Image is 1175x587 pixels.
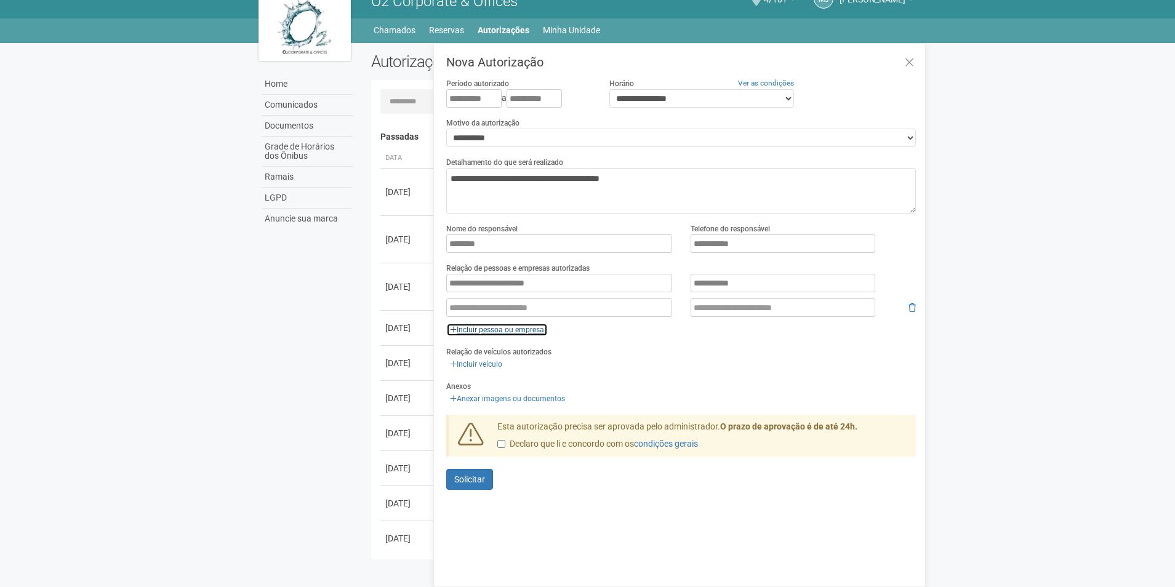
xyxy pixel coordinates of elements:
[371,52,635,71] h2: Autorizações
[262,188,353,209] a: LGPD
[497,438,698,450] label: Declaro que li e concordo com os
[374,22,415,39] a: Chamados
[488,421,916,457] div: Esta autorização precisa ser aprovada pelo administrador.
[446,346,551,357] label: Relação de veículos autorizados
[446,89,590,108] div: a
[446,469,493,490] button: Solicitar
[262,74,353,95] a: Home
[446,381,471,392] label: Anexos
[446,157,563,168] label: Detalhamento do que será realizado
[385,357,431,369] div: [DATE]
[446,118,519,129] label: Motivo da autorização
[380,132,908,142] h4: Passadas
[262,95,353,116] a: Comunicados
[446,357,506,371] a: Incluir veículo
[446,263,590,274] label: Relação de pessoas e empresas autorizadas
[385,427,431,439] div: [DATE]
[262,137,353,167] a: Grade de Horários dos Ônibus
[262,167,353,188] a: Ramais
[385,186,431,198] div: [DATE]
[385,462,431,474] div: [DATE]
[446,223,518,234] label: Nome do responsável
[385,532,431,545] div: [DATE]
[738,79,794,87] a: Ver as condições
[385,392,431,404] div: [DATE]
[262,116,353,137] a: Documentos
[497,440,505,448] input: Declaro que li e concordo com oscondições gerais
[609,78,634,89] label: Horário
[262,209,353,229] a: Anuncie sua marca
[380,148,436,169] th: Data
[691,223,770,234] label: Telefone do responsável
[429,22,464,39] a: Reservas
[543,22,600,39] a: Minha Unidade
[385,281,431,293] div: [DATE]
[446,392,569,405] a: Anexar imagens ou documentos
[385,497,431,509] div: [DATE]
[446,56,916,68] h3: Nova Autorização
[908,303,916,312] i: Remover
[454,474,485,484] span: Solicitar
[446,78,509,89] label: Período autorizado
[478,22,529,39] a: Autorizações
[634,439,698,449] a: condições gerais
[720,421,857,431] strong: O prazo de aprovação é de até 24h.
[385,322,431,334] div: [DATE]
[385,233,431,246] div: [DATE]
[446,323,548,337] a: Incluir pessoa ou empresa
